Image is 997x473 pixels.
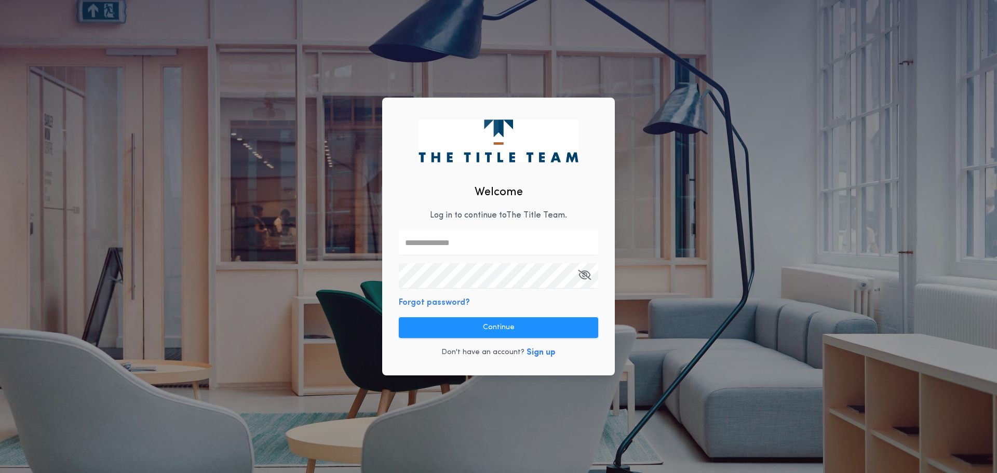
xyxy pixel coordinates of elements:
[399,296,470,309] button: Forgot password?
[441,347,524,358] p: Don't have an account?
[430,209,567,222] p: Log in to continue to The Title Team .
[527,346,556,359] button: Sign up
[399,317,598,338] button: Continue
[475,184,523,201] h2: Welcome
[419,119,578,162] img: logo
